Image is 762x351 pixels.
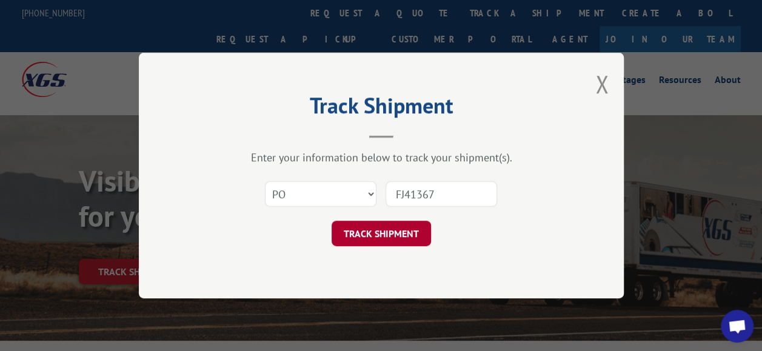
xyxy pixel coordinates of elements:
div: Enter your information below to track your shipment(s). [199,150,563,164]
h2: Track Shipment [199,97,563,120]
button: Close modal [595,68,609,100]
div: Open chat [721,310,754,343]
input: Number(s) [386,181,497,207]
button: TRACK SHIPMENT [332,221,431,246]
